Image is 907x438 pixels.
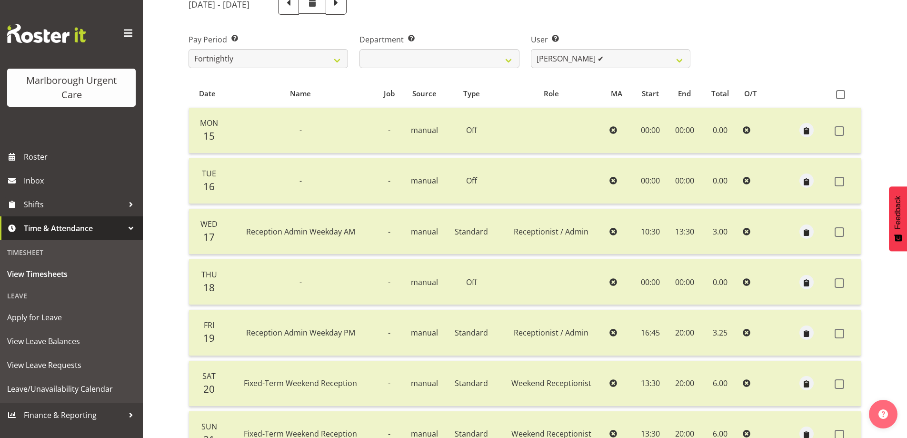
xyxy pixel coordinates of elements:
span: - [388,327,390,338]
td: Off [446,158,497,204]
span: - [388,175,390,186]
span: O/T [744,88,757,99]
span: Source [412,88,437,99]
span: Feedback [894,196,902,229]
span: Job [384,88,395,99]
span: Role [544,88,559,99]
td: Standard [446,361,497,407]
span: manual [411,378,438,388]
span: - [388,277,390,287]
div: Leave [2,286,140,306]
span: - [388,125,390,135]
span: manual [411,327,438,338]
span: Start [642,88,659,99]
span: - [388,378,390,388]
span: 20 [203,382,215,396]
td: Off [446,108,497,153]
td: 20:00 [668,310,701,356]
div: Timesheet [2,243,140,262]
label: Pay Period [189,34,348,45]
span: Inbox [24,173,138,188]
span: Name [290,88,311,99]
td: 6.00 [701,361,738,407]
span: View Timesheets [7,267,136,281]
span: 18 [203,281,215,294]
span: Sat [202,371,216,381]
span: manual [411,226,438,237]
img: Rosterit website logo [7,24,86,43]
a: Leave/Unavailability Calendar [2,377,140,401]
td: Off [446,259,497,305]
td: 3.25 [701,310,738,356]
span: manual [411,277,438,287]
label: User [531,34,690,45]
span: Receptionist / Admin [514,226,588,237]
td: 16:45 [633,310,668,356]
td: 10:30 [633,209,668,255]
a: Apply for Leave [2,306,140,329]
span: Fri [204,320,214,330]
span: 16 [203,180,215,193]
span: Mon [200,118,218,128]
span: Thu [201,269,217,280]
img: help-xxl-2.png [878,409,888,419]
td: 0.00 [701,108,738,153]
td: 13:30 [668,209,701,255]
span: Shifts [24,197,124,212]
span: Total [711,88,729,99]
span: View Leave Balances [7,334,136,348]
label: Department [359,34,519,45]
td: 3.00 [701,209,738,255]
button: Feedback - Show survey [889,186,907,251]
span: End [678,88,691,99]
span: Wed [200,219,218,229]
td: 0.00 [701,158,738,204]
span: View Leave Requests [7,358,136,372]
span: Tue [202,168,216,179]
span: 19 [203,331,215,345]
td: 00:00 [668,108,701,153]
span: Reception Admin Weekday PM [246,327,355,338]
td: 00:00 [668,259,701,305]
td: 00:00 [633,158,668,204]
td: 00:00 [633,259,668,305]
span: Roster [24,150,138,164]
span: Fixed-Term Weekend Reception [244,378,357,388]
td: 00:00 [668,158,701,204]
span: Reception Admin Weekday AM [246,226,355,237]
span: Weekend Receptionist [511,378,591,388]
span: - [299,277,302,287]
span: 15 [203,129,215,143]
span: MA [611,88,622,99]
span: manual [411,125,438,135]
td: 20:00 [668,361,701,407]
a: View Leave Requests [2,353,140,377]
td: Standard [446,209,497,255]
a: View Leave Balances [2,329,140,353]
span: Receptionist / Admin [514,327,588,338]
span: Finance & Reporting [24,408,124,422]
span: - [299,125,302,135]
a: View Timesheets [2,262,140,286]
div: Marlborough Urgent Care [17,73,126,102]
span: Time & Attendance [24,221,124,235]
span: Sun [201,421,217,432]
td: 00:00 [633,108,668,153]
td: 13:30 [633,361,668,407]
span: 17 [203,230,215,244]
span: Leave/Unavailability Calendar [7,382,136,396]
td: Standard [446,310,497,356]
span: manual [411,175,438,186]
td: 0.00 [701,259,738,305]
span: - [299,175,302,186]
span: Date [199,88,216,99]
span: Type [463,88,480,99]
span: Apply for Leave [7,310,136,325]
span: - [388,226,390,237]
